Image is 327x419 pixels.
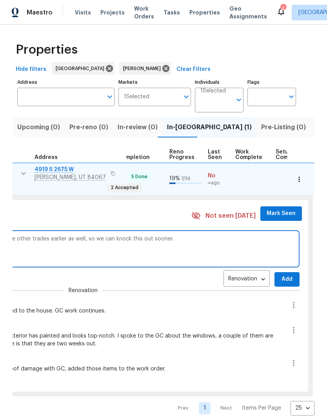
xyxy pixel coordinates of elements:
span: Work Orders [134,5,154,20]
span: Clear Filters [176,65,211,74]
label: Markets [118,80,191,85]
span: Pre-reno (0) [69,122,108,133]
span: Mark Seen [267,209,296,219]
span: Address [35,155,58,160]
span: 5 Done [128,173,151,180]
span: Add [281,275,293,284]
span: Properties [16,46,78,54]
span: Tasks [163,10,180,15]
span: Setup Complete [276,149,303,160]
span: Reno Progress [169,149,194,160]
span: 19 % [169,176,180,181]
span: Maestro [27,9,53,16]
span: No [208,172,229,180]
span: Properties [189,9,220,16]
span: In-[GEOGRAPHIC_DATA] (1) [167,122,252,133]
button: Add [274,272,300,287]
span: 1 Selected [200,88,226,94]
span: Renovation [69,287,98,294]
span: Projects [100,9,125,16]
span: WO Completion [107,155,150,160]
button: Clear Filters [173,62,214,77]
span: Upcoming (0) [17,122,60,133]
a: Goto page 1 [199,402,211,414]
span: ∞ ago [208,180,229,186]
span: Hide filters [16,65,46,74]
div: [PERSON_NAME] [119,62,171,75]
span: In-review (0) [118,122,158,133]
button: Open [286,91,297,102]
span: [PERSON_NAME] [123,65,164,72]
button: Open [233,94,244,105]
div: [GEOGRAPHIC_DATA] [52,62,114,75]
button: Mark Seen [260,206,302,221]
span: 7 / 36 [181,176,191,181]
span: Pre-Listing (0) [261,122,306,133]
div: 4 [280,5,286,13]
label: Address [17,80,114,85]
p: Items Per Page [242,404,281,412]
span: Geo Assignments [229,5,267,20]
div: 25 [291,398,314,418]
button: Hide filters [13,62,49,77]
span: Not seen [DATE] [205,211,256,220]
span: Last Seen [208,149,222,160]
span: Visits [75,9,91,16]
label: Flags [247,80,296,85]
button: Open [104,91,115,102]
span: 1 Selected [124,94,149,100]
label: Individuals [195,80,243,85]
span: [GEOGRAPHIC_DATA] [56,65,107,72]
button: Open [181,91,192,102]
span: Work Complete [235,149,262,160]
div: Renovation [223,273,270,286]
nav: Pagination Navigation [171,401,314,415]
span: 2 Accepted [107,184,142,191]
